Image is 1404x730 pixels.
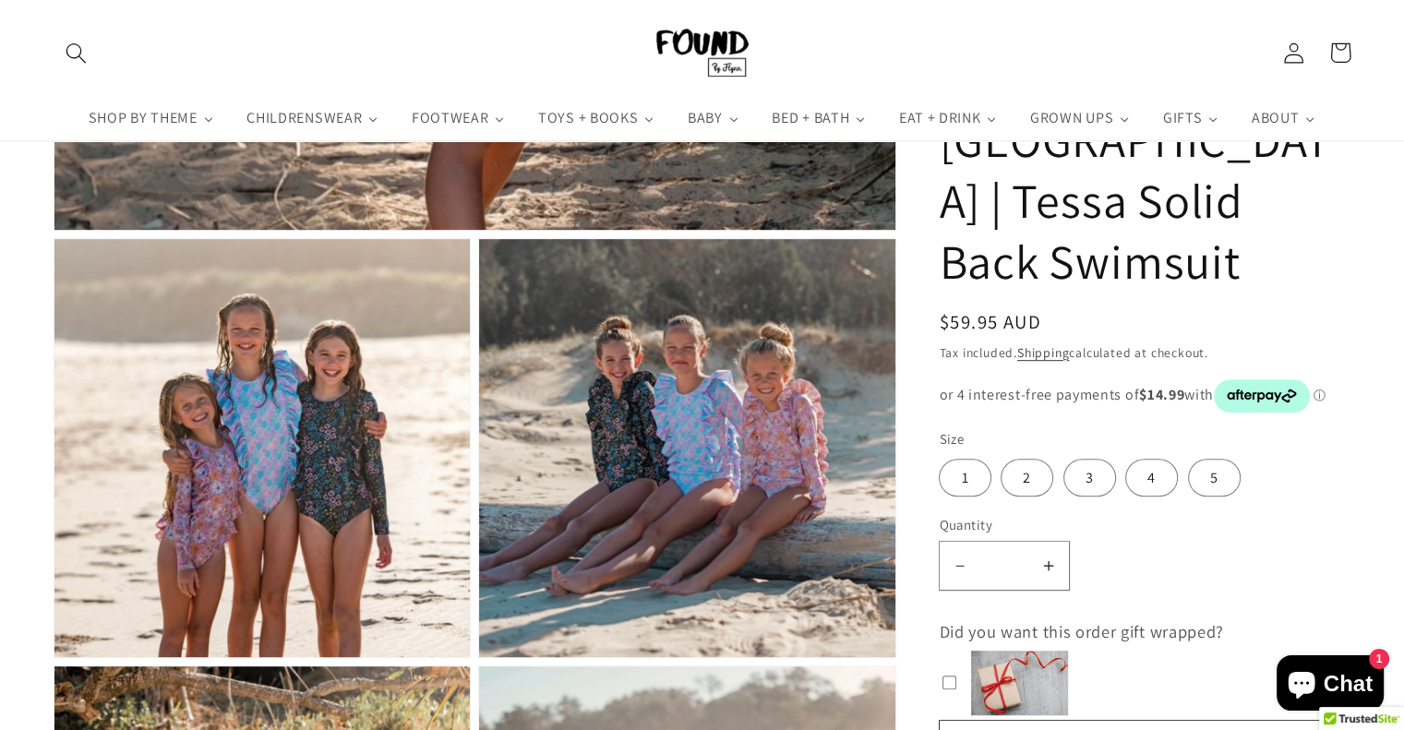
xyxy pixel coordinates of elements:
[243,109,364,127] span: CHILDRENSWEAR
[971,651,1067,715] img: 718d66c15d08669852642fdc1bee3623.jpg
[1146,96,1235,140] a: GIFTS
[939,616,1350,645] div: Did you want this order gift wrapped?
[939,515,1332,534] label: Quantity
[534,109,640,127] span: TOYS + BOOKS
[1125,459,1178,497] label: 4
[1017,343,1069,360] a: Shipping
[72,96,231,140] a: SHOP BY THEME
[882,96,1014,140] a: EAT + DRINK
[1001,459,1053,497] label: 2
[939,429,966,449] legend: Size
[395,96,522,140] a: FOOTWEAR
[1159,109,1204,127] span: GIFTS
[939,459,990,497] label: 1
[895,109,983,127] span: EAT + DRINK
[656,30,749,78] img: FOUND By Flynn logo
[684,109,725,127] span: BABY
[768,109,851,127] span: BED + BATH
[1063,459,1116,497] label: 3
[1188,459,1241,497] label: 5
[755,96,882,140] a: BED + BATH
[939,110,1350,292] h1: [GEOGRAPHIC_DATA] | Tessa Solid Back Swimsuit
[671,96,755,140] a: BABY
[1248,109,1301,127] span: ABOUT
[408,109,491,127] span: FOOTWEAR
[1026,109,1115,127] span: GROWN UPS
[522,96,671,140] a: TOYS + BOOKS
[231,96,396,140] a: CHILDRENSWEAR
[1235,96,1332,140] a: ABOUT
[1271,655,1389,715] inbox-online-store-chat: Shopify online store chat
[54,30,101,77] summary: Search
[939,341,1350,362] div: Tax included. calculated at checkout.
[1014,96,1146,140] a: GROWN UPS
[939,309,1041,334] span: $59.95 AUD
[85,109,199,127] span: SHOP BY THEME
